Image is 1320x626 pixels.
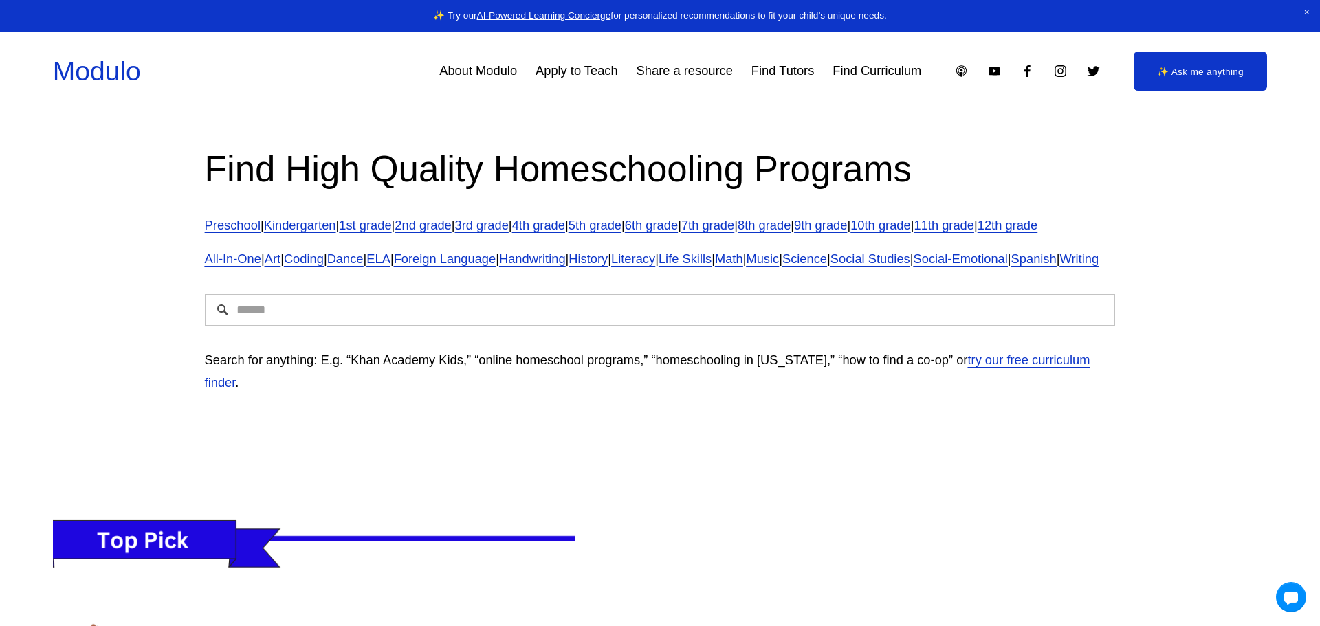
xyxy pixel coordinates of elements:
a: Science [782,251,827,266]
a: 5th grade [569,218,621,232]
a: Preschool [205,218,261,232]
a: Art [265,251,280,266]
a: Math [715,251,743,266]
a: Find Tutors [751,59,815,85]
p: | | | | | | | | | | | | | [205,214,1116,237]
a: Spanish [1011,251,1057,266]
a: Foreign Language [394,251,496,266]
a: Literacy [611,251,655,266]
a: 10th grade [850,218,911,232]
a: 7th grade [681,218,734,232]
a: 4th grade [512,218,565,232]
a: 11th grade [914,218,974,232]
a: 3rd grade [455,218,509,232]
a: Writing [1059,251,1099,266]
a: Twitter [1086,64,1101,78]
a: Apply to Teach [536,59,618,85]
a: Coding [284,251,324,266]
a: AI-Powered Learning Concierge [477,10,611,21]
a: Find Curriculum [833,59,921,85]
a: 1st grade [339,218,391,232]
a: Kindergarten [264,218,336,232]
a: Facebook [1020,64,1035,78]
a: Dance [327,251,364,266]
a: 2nd grade [395,218,451,232]
p: Search for anything: E.g. “Khan Academy Kids,” “online homeschool programs,” “homeschooling in [U... [205,349,1116,394]
h2: Find High Quality Homeschooling Programs [205,145,1116,192]
a: 12th grade [978,218,1038,232]
a: try our free curriculum finder [205,353,1090,390]
a: YouTube [987,64,1002,78]
a: Social-Emotional [914,251,1008,266]
a: 9th grade [794,218,847,232]
a: Modulo [53,56,141,86]
a: ELA [366,251,390,266]
a: Handwriting [499,251,566,266]
a: Share a resource [637,59,733,85]
input: Search [205,294,1116,326]
a: Instagram [1053,64,1068,78]
a: History [569,251,608,266]
a: 6th grade [625,218,678,232]
a: Life Skills [659,251,712,266]
a: ✨ Ask me anything [1134,52,1267,91]
a: 8th grade [738,218,791,232]
a: About Modulo [439,59,517,85]
p: | | | | | | | | | | | | | | | | [205,248,1116,271]
a: Music [746,251,779,266]
a: Apple Podcasts [954,64,969,78]
a: All-In-One [205,251,261,266]
a: Social Studies [830,251,910,266]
